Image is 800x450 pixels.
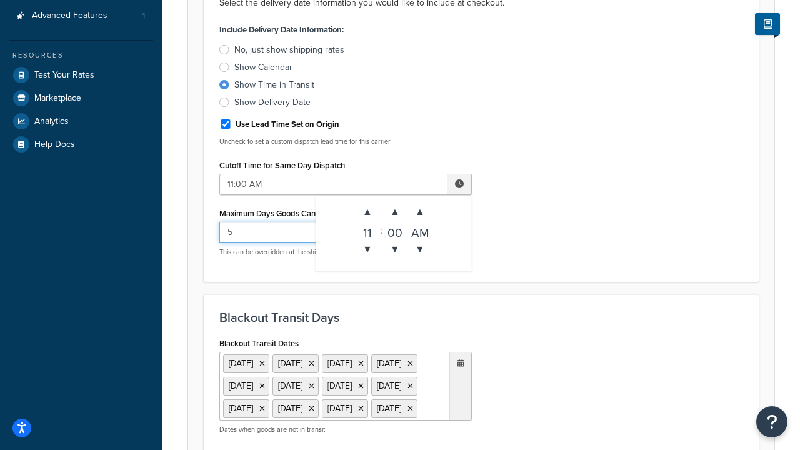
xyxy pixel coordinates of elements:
button: Open Resource Center [756,406,787,437]
label: Cutoff Time for Same Day Dispatch [219,161,345,170]
button: Show Help Docs [755,13,780,35]
a: Marketplace [9,87,153,109]
li: [DATE] [223,377,269,396]
li: [DATE] [371,399,417,418]
div: 11 [355,224,380,237]
span: Help Docs [34,139,75,150]
a: Help Docs [9,133,153,156]
a: Test Your Rates [9,64,153,86]
div: Show Time in Transit [234,79,314,91]
label: Maximum Days Goods Can Be in Transit [219,209,361,218]
div: Show Calendar [234,61,292,74]
label: Include Delivery Date Information: [219,21,344,39]
span: ▲ [407,199,432,224]
span: Analytics [34,116,69,127]
span: ▼ [407,237,432,262]
li: [DATE] [322,399,368,418]
li: [DATE] [223,399,269,418]
span: Advanced Features [32,11,107,21]
h3: Blackout Transit Days [219,311,743,324]
li: [DATE] [322,377,368,396]
span: ▲ [382,199,407,224]
p: This can be overridden at the shipping group level [219,247,472,257]
span: ▼ [382,237,407,262]
div: Show Delivery Date [234,96,311,109]
div: Resources [9,50,153,61]
p: Dates when goods are not in transit [219,425,472,434]
div: AM [407,224,432,237]
li: Advanced Features [9,4,153,27]
li: [DATE] [272,399,319,418]
span: 1 [142,11,145,21]
p: Uncheck to set a custom dispatch lead time for this carrier [219,137,472,146]
li: [DATE] [322,354,368,373]
span: ▲ [355,199,380,224]
li: [DATE] [371,354,417,373]
li: [DATE] [272,354,319,373]
a: Analytics [9,110,153,132]
div: : [380,199,382,262]
a: Advanced Features1 [9,4,153,27]
span: Marketplace [34,93,81,104]
li: [DATE] [371,377,417,396]
div: 00 [382,224,407,237]
span: ▼ [355,237,380,262]
li: [DATE] [272,377,319,396]
div: No, just show shipping rates [234,44,344,56]
span: Test Your Rates [34,70,94,81]
label: Blackout Transit Dates [219,339,299,348]
label: Use Lead Time Set on Origin [236,119,339,130]
li: [DATE] [223,354,269,373]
